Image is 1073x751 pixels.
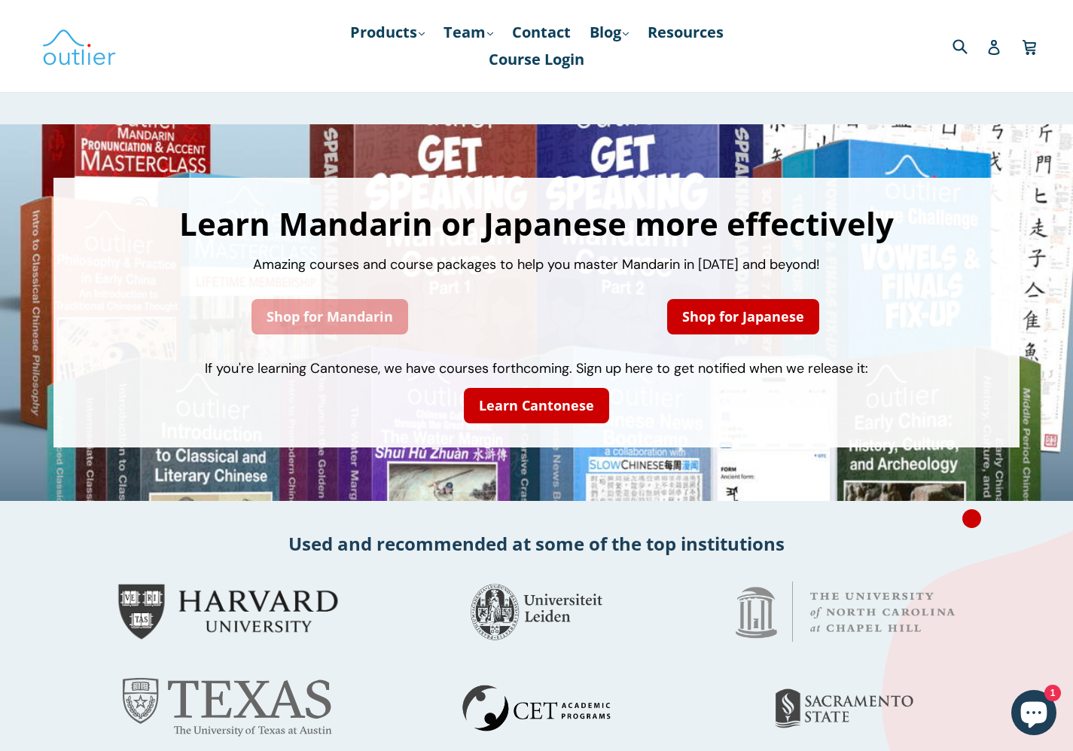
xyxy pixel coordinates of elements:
[481,46,592,73] a: Course Login
[464,388,609,423] a: Learn Cantonese
[640,19,731,46] a: Resources
[667,299,819,334] a: Shop for Japanese
[41,24,117,68] img: Outlier Linguistics
[253,255,820,273] span: Amazing courses and course packages to help you master Mandarin in [DATE] and beyond!
[504,19,578,46] a: Contact
[582,19,636,46] a: Blog
[343,19,432,46] a: Products
[436,19,501,46] a: Team
[205,359,868,377] span: If you're learning Cantonese, we have courses forthcoming. Sign up here to get notified when we r...
[69,208,1004,240] h1: Learn Mandarin or Japanese more effectively
[1007,690,1061,739] inbox-online-store-chat: Shopify online store chat
[251,299,408,334] a: Shop for Mandarin
[949,30,990,61] input: Search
